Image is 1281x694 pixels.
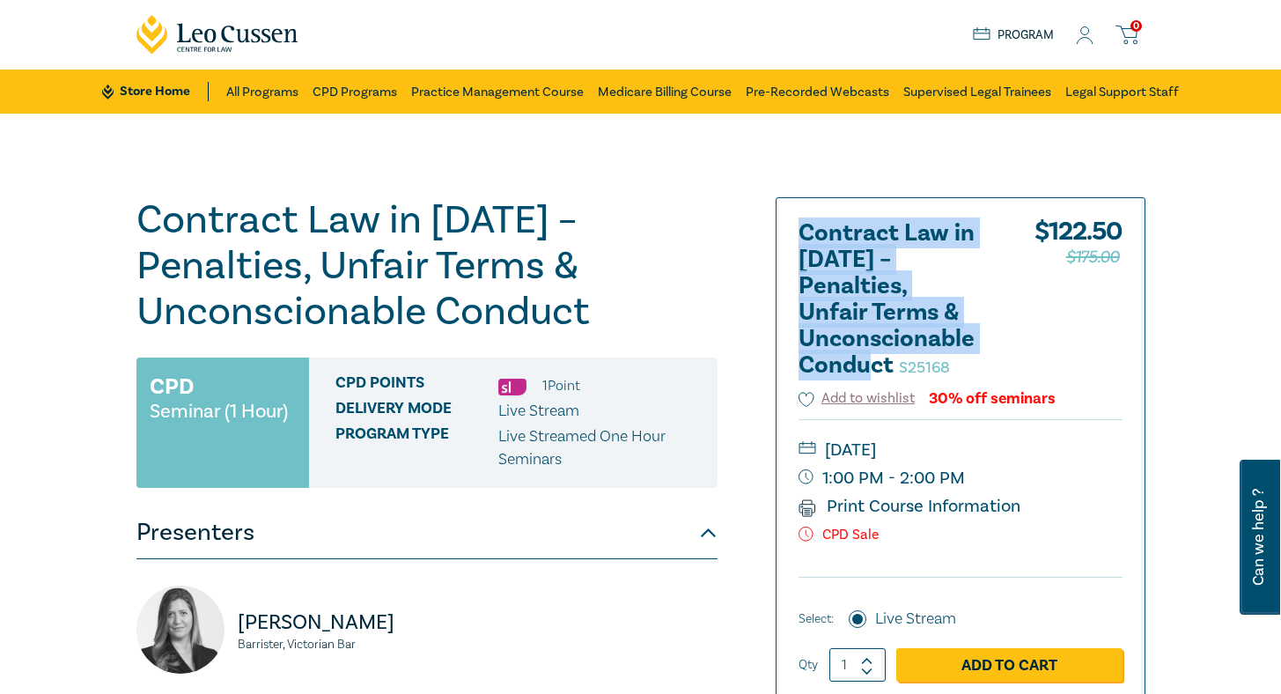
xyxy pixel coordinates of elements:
li: 1 Point [542,374,580,397]
span: 0 [1130,20,1142,32]
span: Can we help ? [1250,470,1267,604]
a: Supervised Legal Trainees [903,70,1051,114]
h2: Contract Law in [DATE] – Penalties, Unfair Terms & Unconscionable Conduct [799,220,992,379]
p: CPD Sale [799,527,1123,543]
span: Delivery Mode [335,400,498,423]
span: CPD Points [335,374,498,397]
small: Seminar (1 Hour) [150,402,288,420]
span: Live Stream [498,401,579,421]
h1: Contract Law in [DATE] – Penalties, Unfair Terms & Unconscionable Conduct [136,197,718,335]
input: 1 [829,648,886,682]
a: Legal Support Staff [1065,70,1179,114]
a: Practice Management Course [411,70,584,114]
p: [PERSON_NAME] [238,609,416,637]
a: Add to Cart [896,648,1123,682]
a: Store Home [102,82,209,101]
a: Pre-Recorded Webcasts [746,70,889,114]
a: All Programs [226,70,298,114]
label: Live Stream [875,608,956,631]
h3: CPD [150,371,194,402]
span: Program type [335,425,498,471]
button: Presenters [136,506,718,559]
small: 1:00 PM - 2:00 PM [799,464,1123,492]
img: Substantive Law [498,379,526,395]
span: Select: [799,609,834,629]
div: 30% off seminars [929,390,1056,407]
img: https://s3.ap-southeast-2.amazonaws.com/leo-cussen-store-production-content/Contacts/Jennika%20An... [136,586,225,674]
a: Medicare Billing Course [598,70,732,114]
small: Barrister, Victorian Bar [238,639,416,651]
a: Program [973,26,1055,45]
small: S25168 [899,358,950,378]
a: Print Course Information [799,495,1021,518]
label: Qty [799,655,818,675]
button: Add to wishlist [799,388,916,409]
span: $175.00 [1066,243,1120,271]
div: $ 122.50 [1034,220,1123,388]
a: CPD Programs [313,70,397,114]
small: [DATE] [799,436,1123,464]
p: Live Streamed One Hour Seminars [498,425,704,471]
